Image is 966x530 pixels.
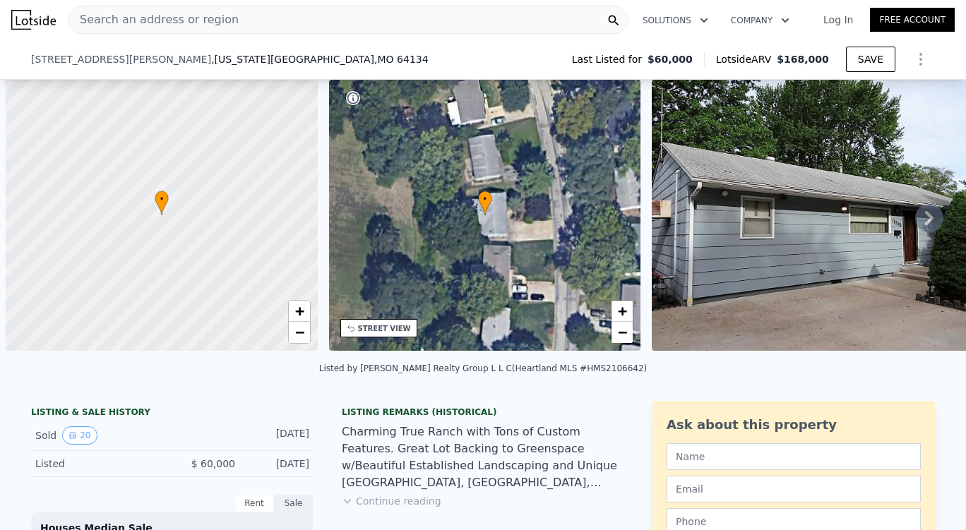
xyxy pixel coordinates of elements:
[294,302,304,320] span: +
[289,301,310,322] a: Zoom in
[289,322,310,343] a: Zoom out
[31,52,211,66] span: [STREET_ADDRESS][PERSON_NAME]
[68,11,239,28] span: Search an address or region
[648,52,693,66] span: $60,000
[777,54,829,65] span: $168,000
[846,47,895,72] button: SAVE
[234,494,274,512] div: Rent
[478,191,492,215] div: •
[374,54,429,65] span: , MO 64134
[612,301,633,322] a: Zoom in
[716,52,777,66] span: Lotside ARV
[478,193,492,205] span: •
[191,458,235,469] span: $ 60,000
[35,426,161,445] div: Sold
[612,322,633,343] a: Zoom out
[155,191,169,215] div: •
[342,406,624,418] div: Listing Remarks (Historical)
[246,457,309,471] div: [DATE]
[11,10,56,30] img: Lotside
[720,8,801,33] button: Company
[572,52,648,66] span: Last Listed for
[319,363,648,373] div: Listed by [PERSON_NAME] Realty Group L L C (Heartland MLS #HMS2106642)
[342,423,624,491] div: Charming True Ranch with Tons of Custom Features. Great Lot Backing to Greenspace w/Beautiful Est...
[631,8,720,33] button: Solutions
[907,45,935,73] button: Show Options
[155,193,169,205] span: •
[342,494,441,508] button: Continue reading
[274,494,314,512] div: Sale
[31,406,314,421] div: LISTING & SALE HISTORY
[62,426,97,445] button: View historical data
[358,323,411,334] div: STREET VIEW
[294,323,304,341] span: −
[211,52,428,66] span: , [US_STATE][GEOGRAPHIC_DATA]
[618,323,627,341] span: −
[806,13,870,27] a: Log In
[870,8,955,32] a: Free Account
[667,443,921,470] input: Name
[667,476,921,502] input: Email
[246,426,309,445] div: [DATE]
[667,415,921,435] div: Ask about this property
[35,457,161,471] div: Listed
[618,302,627,320] span: +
